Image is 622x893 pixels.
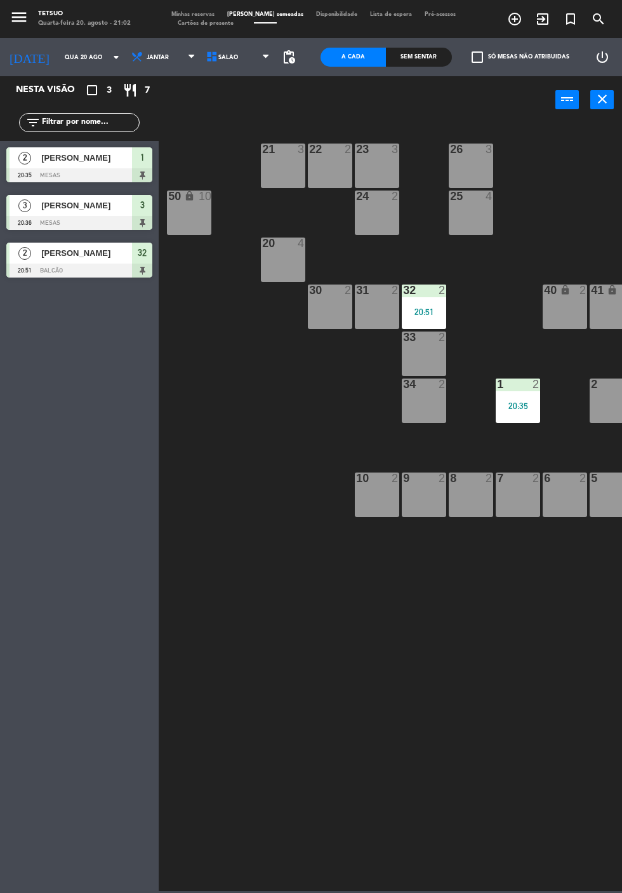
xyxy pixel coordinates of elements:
span: 2 [18,247,31,260]
span: 2 [18,152,31,164]
span: [PERSON_NAME] [41,199,132,212]
span: Minhas reservas [165,11,221,17]
div: Sem sentar [386,48,451,67]
div: 30 [309,285,310,296]
div: 1 [497,379,498,390]
div: 21 [262,144,263,155]
div: Nesta visão [6,83,91,98]
span: 3 [18,199,31,212]
div: 23 [356,144,357,155]
div: 4 [298,238,305,249]
div: 24 [356,191,357,202]
span: Salão [218,54,238,61]
div: 2 [439,473,446,484]
i: power_input [560,91,575,107]
div: 2 [579,285,587,296]
div: 22 [309,144,310,155]
div: 33 [403,332,404,343]
i: arrow_drop_down [109,50,124,65]
i: lock [184,191,195,201]
div: 2 [392,191,399,202]
i: menu [10,8,29,27]
div: 2 [591,379,592,390]
div: 3 [486,144,493,155]
div: 31 [356,285,357,296]
i: exit_to_app [535,11,550,27]
i: restaurant [122,83,138,98]
div: 50 [168,191,169,202]
div: 3 [392,144,399,155]
div: 7 [497,473,498,484]
button: close [590,90,614,109]
div: 8 [450,473,451,484]
div: 20:35 [496,401,540,410]
i: crop_square [84,83,100,98]
div: 10 [356,473,357,484]
button: menu [10,8,29,30]
span: 7 [145,83,150,98]
span: pending_actions [281,50,296,65]
div: 4 [486,191,493,202]
i: close [595,91,610,107]
div: 2 [392,285,399,296]
div: 41 [591,285,592,296]
div: 2 [345,144,352,155]
div: 40 [544,285,545,296]
span: Disponibilidade [310,11,364,17]
i: filter_list [25,115,41,130]
span: Cartões de presente [171,20,240,26]
span: [PERSON_NAME] semeadas [221,11,310,17]
div: 2 [392,473,399,484]
span: 1 [140,150,145,165]
span: 32 [138,245,147,260]
div: A cada [321,48,386,67]
div: Quarta-feira 20. agosto - 21:02 [38,19,131,29]
i: add_circle_outline [507,11,522,27]
button: power_input [555,90,579,109]
div: 2 [345,285,352,296]
div: Tetsuo [38,10,131,19]
div: 20 [262,238,263,249]
label: Só mesas não atribuidas [472,51,569,63]
span: [PERSON_NAME] [41,246,132,260]
div: 2 [533,379,540,390]
i: search [591,11,606,27]
span: check_box_outline_blank [472,51,483,63]
i: lock [607,285,618,295]
i: turned_in_not [563,11,578,27]
div: 2 [439,379,446,390]
input: Filtrar por nome... [41,116,139,130]
div: 6 [544,473,545,484]
span: Lista de espera [364,11,418,17]
span: 3 [107,83,112,98]
div: 34 [403,379,404,390]
div: 32 [403,285,404,296]
div: 25 [450,191,451,202]
span: [PERSON_NAME] [41,151,132,164]
i: lock [560,285,571,295]
div: 2 [439,285,446,296]
i: power_settings_new [595,50,610,65]
div: 20:51 [402,307,446,316]
div: 5 [591,473,592,484]
div: 2 [439,332,446,343]
div: 10 [199,191,211,202]
span: Jantar [147,54,169,61]
div: 9 [403,473,404,484]
div: 2 [579,473,587,484]
div: 3 [298,144,305,155]
div: 26 [450,144,451,155]
span: 3 [140,198,145,213]
div: 2 [533,473,540,484]
div: 2 [486,473,493,484]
